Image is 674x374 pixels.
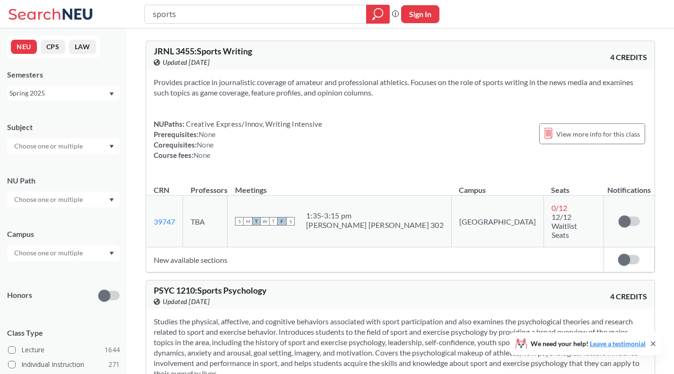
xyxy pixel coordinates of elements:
[228,175,452,196] th: Meetings
[193,151,210,159] span: None
[286,217,295,226] span: S
[556,128,640,140] span: View more info for this class
[306,220,444,230] div: [PERSON_NAME] [PERSON_NAME] 302
[7,245,120,261] div: Dropdown arrow
[551,203,567,212] span: 0 / 12
[154,285,267,296] span: PSYC 1210 : Sports Psychology
[183,175,228,196] th: Professors
[372,8,384,21] svg: magnifying glass
[610,52,647,62] span: 4 CREDITS
[11,40,37,54] button: NEU
[199,130,216,139] span: None
[278,217,286,226] span: F
[9,247,89,259] input: Choose one or multiple
[401,5,439,23] button: Sign In
[7,138,120,154] div: Dropdown arrow
[244,217,252,226] span: M
[41,40,65,54] button: CPS
[590,339,646,348] a: Leave a testimonial
[9,140,89,152] input: Choose one or multiple
[7,70,120,80] div: Semesters
[184,120,323,128] span: Creative Express/Innov, Writing Intensive
[69,40,96,54] button: LAW
[7,328,120,338] span: Class Type
[7,175,120,186] div: NU Path
[604,175,654,196] th: Notifications
[105,345,120,355] span: 1644
[197,140,214,149] span: None
[7,290,32,301] p: Honors
[543,175,604,196] th: Seats
[154,77,647,98] section: Provides practice in journalistic coverage of amateur and professional athletics. Focuses on the ...
[163,296,210,307] span: Updated [DATE]
[154,119,323,160] div: NUPaths: Prerequisites: Corequisites: Course fees:
[9,194,89,205] input: Choose one or multiple
[146,247,604,272] td: New available sections
[152,6,359,22] input: Class, professor, course number, "phrase"
[154,46,252,56] span: JRNL 3455 : Sports Writing
[109,252,114,255] svg: Dropdown arrow
[451,196,543,247] td: [GEOGRAPHIC_DATA]
[109,92,114,96] svg: Dropdown arrow
[7,229,120,239] div: Campus
[7,86,120,101] div: Spring 2025Dropdown arrow
[109,198,114,202] svg: Dropdown arrow
[8,358,120,371] label: Individual Instruction
[551,212,577,239] span: 12/12 Waitlist Seats
[451,175,543,196] th: Campus
[7,191,120,208] div: Dropdown arrow
[108,359,120,370] span: 271
[261,217,269,226] span: W
[109,145,114,148] svg: Dropdown arrow
[610,291,647,302] span: 4 CREDITS
[366,5,390,24] div: magnifying glass
[154,217,175,226] a: 39747
[306,211,444,220] div: 1:35 - 3:15 pm
[9,88,108,98] div: Spring 2025
[7,122,120,132] div: Subject
[269,217,278,226] span: T
[154,185,169,195] div: CRN
[163,57,210,68] span: Updated [DATE]
[8,344,120,356] label: Lecture
[252,217,261,226] span: T
[531,340,646,347] span: We need your help!
[183,196,228,247] td: TBA
[235,217,244,226] span: S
